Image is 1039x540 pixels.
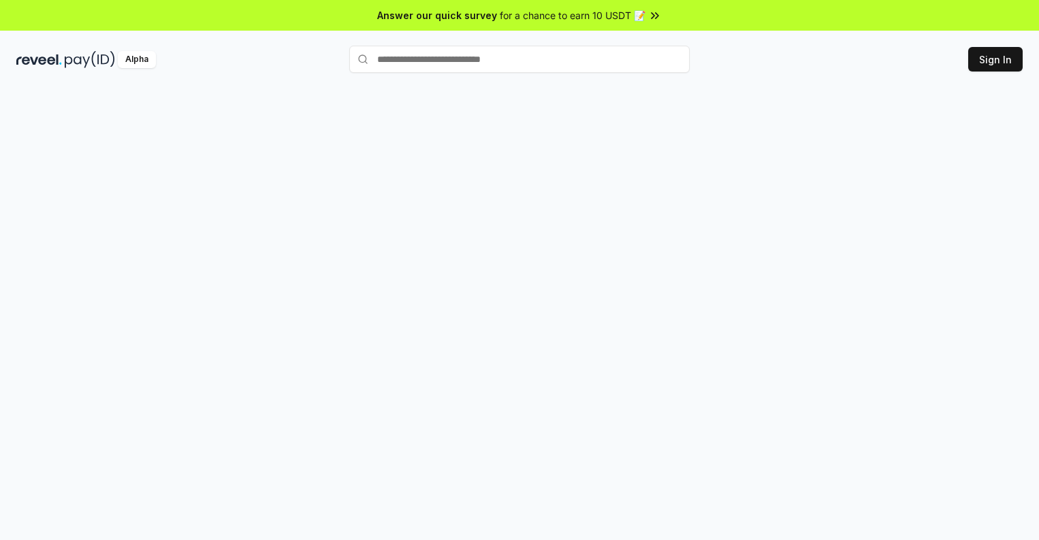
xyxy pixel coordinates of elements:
[968,47,1023,72] button: Sign In
[118,51,156,68] div: Alpha
[65,51,115,68] img: pay_id
[500,8,645,22] span: for a chance to earn 10 USDT 📝
[377,8,497,22] span: Answer our quick survey
[16,51,62,68] img: reveel_dark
